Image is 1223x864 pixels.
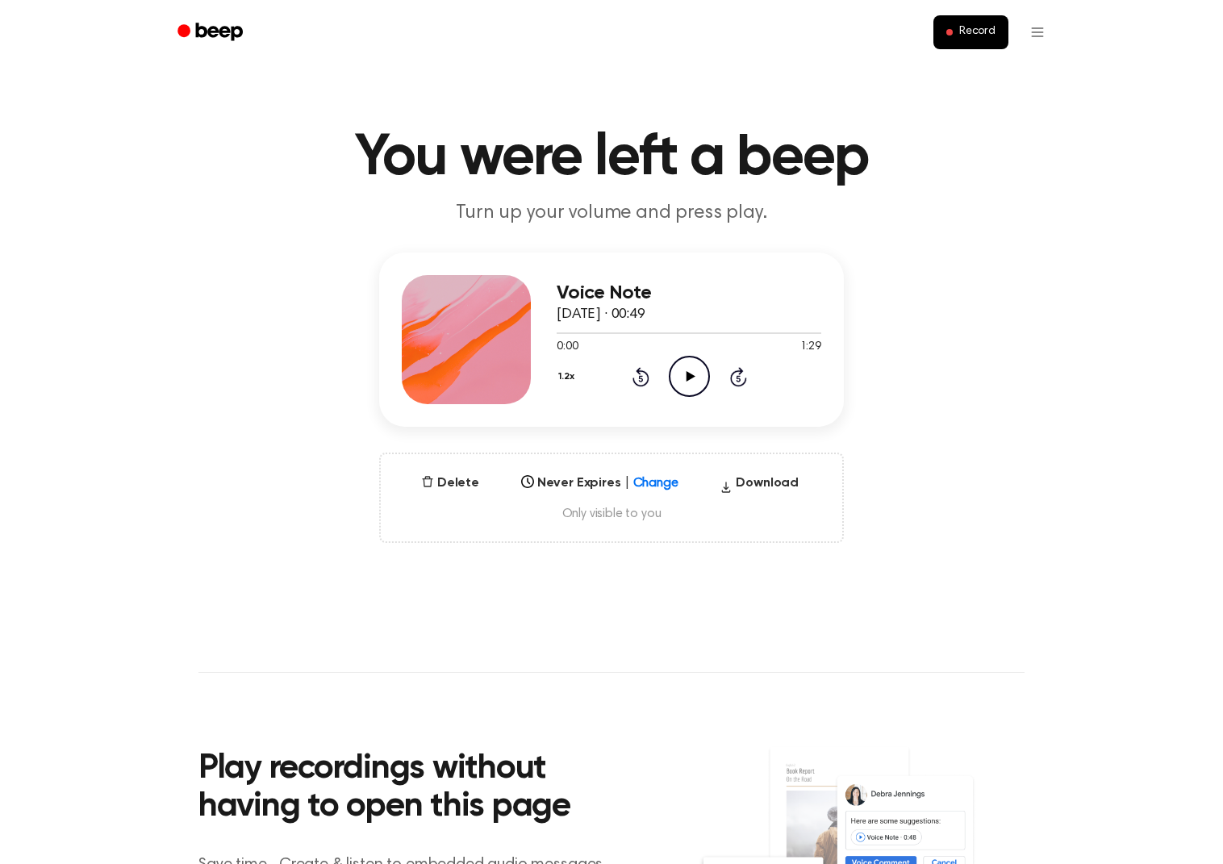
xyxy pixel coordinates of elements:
p: Turn up your volume and press play. [302,200,921,227]
button: 1.2x [557,363,580,390]
span: Only visible to you [400,506,823,522]
span: Record [959,25,996,40]
button: Open menu [1018,13,1057,52]
span: [DATE] · 00:49 [557,307,645,322]
a: Beep [166,17,257,48]
span: 0:00 [557,339,578,356]
button: Download [713,474,805,499]
button: Record [933,15,1008,49]
h2: Play recordings without having to open this page [198,750,633,827]
h3: Voice Note [557,282,821,304]
button: Delete [415,474,486,493]
h1: You were left a beep [198,129,1025,187]
span: 1:29 [800,339,821,356]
